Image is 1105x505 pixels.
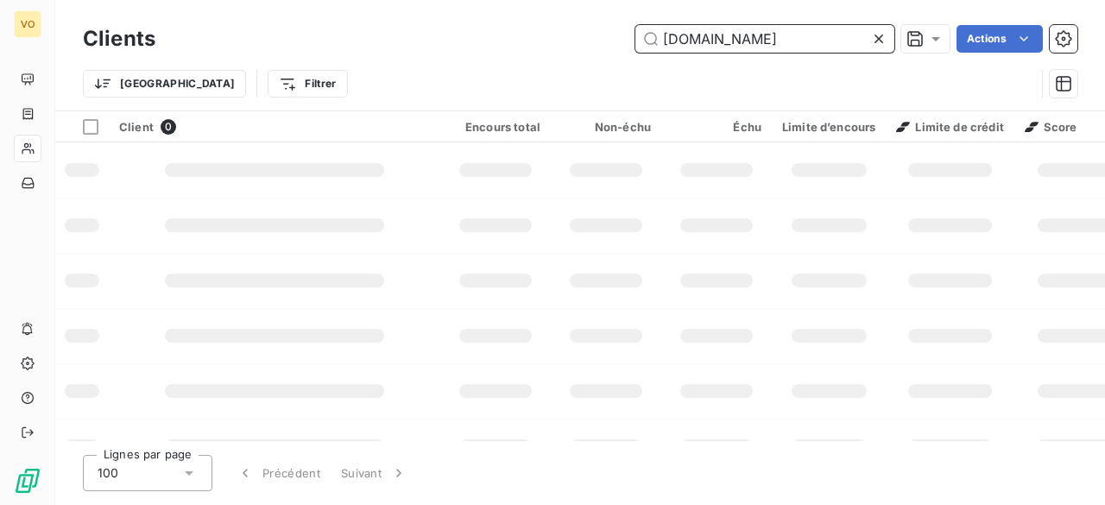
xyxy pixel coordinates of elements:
div: Limite d’encours [782,120,875,134]
span: Score [1025,120,1077,134]
button: Suivant [331,455,418,491]
button: Précédent [226,455,331,491]
span: Client [119,120,154,134]
span: 0 [161,119,176,135]
img: Logo LeanPay [14,467,41,495]
span: 100 [98,464,118,482]
div: Échu [672,120,761,134]
iframe: Intercom live chat [1046,446,1088,488]
div: Non-échu [561,120,651,134]
span: Limite de crédit [896,120,1003,134]
button: [GEOGRAPHIC_DATA] [83,70,246,98]
input: Rechercher [635,25,894,53]
div: VO [14,10,41,38]
button: Filtrer [268,70,347,98]
div: Encours total [451,120,540,134]
button: Actions [957,25,1043,53]
h3: Clients [83,23,155,54]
